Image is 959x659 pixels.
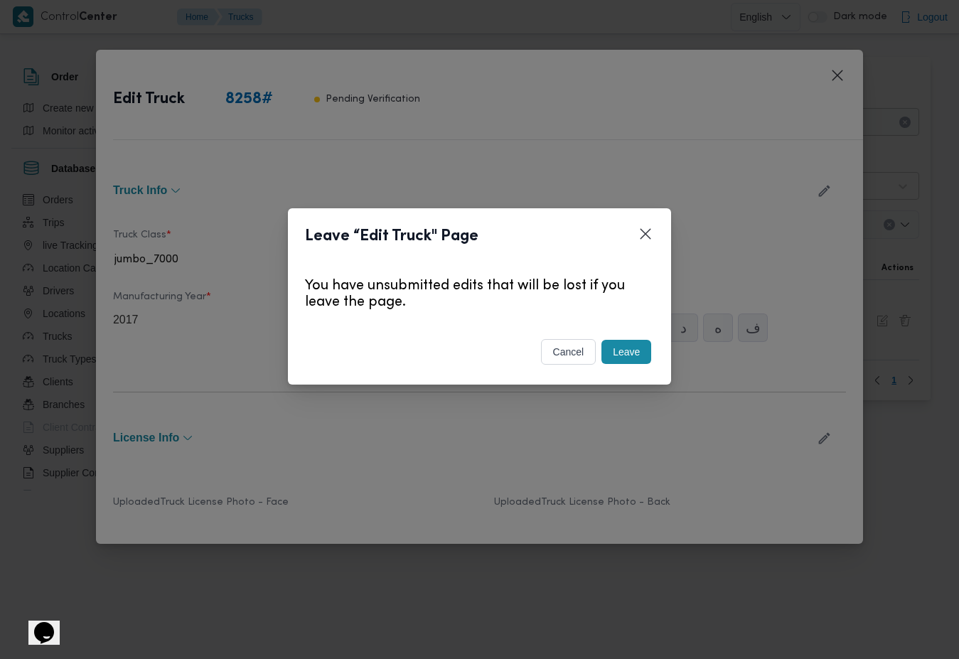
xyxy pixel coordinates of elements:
button: Closes this modal window [637,225,654,242]
p: You have unsubmitted edits that will be lost if you leave the page. [305,279,655,311]
button: Leave [601,340,651,364]
button: cancel [541,339,596,365]
header: Leave “Edit Truck" Page [305,225,689,248]
iframe: chat widget [14,602,60,645]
